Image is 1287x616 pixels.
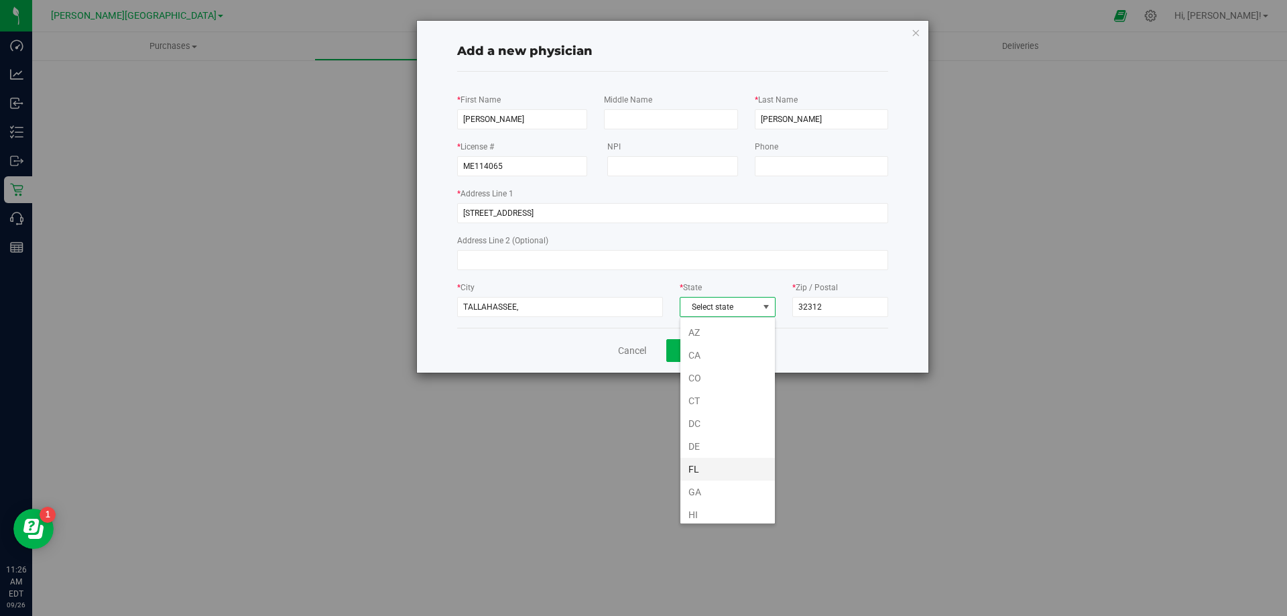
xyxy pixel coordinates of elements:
[680,389,775,412] li: CT
[680,503,775,526] li: HI
[680,458,775,481] li: FL
[755,141,778,153] label: Phone
[604,94,652,106] label: Middle Name
[680,435,775,458] li: DE
[457,282,475,294] label: City
[607,141,621,153] label: NPI
[457,188,513,200] label: Address Line 1
[13,509,54,549] iframe: Resource center
[680,367,775,389] li: CO
[755,156,888,176] input: Format: (999) 999-9999
[457,44,593,58] span: Add a new physician
[680,282,702,294] label: State
[457,141,494,153] label: License #
[666,339,728,362] button: Save
[680,321,775,344] li: AZ
[457,235,548,247] label: Address Line 2 (Optional)
[457,94,501,106] label: First Name
[40,507,56,523] iframe: Resource center unread badge
[618,344,646,358] a: Cancel
[680,481,775,503] li: GA
[792,282,838,294] label: Zip / Postal
[680,298,775,316] span: Select state
[755,94,798,106] label: Last Name
[680,344,775,367] li: CA
[680,412,775,435] li: DC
